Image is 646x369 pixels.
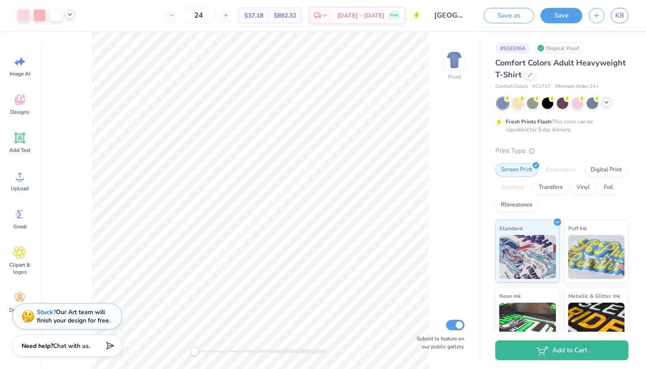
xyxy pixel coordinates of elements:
[446,51,463,69] img: Front
[412,335,465,351] label: Submit to feature on our public gallery.
[499,224,523,233] span: Standard
[495,146,628,156] div: Print Type
[568,291,620,300] span: Metallic & Glitter Ink
[532,83,551,90] span: # C1717
[10,109,29,116] span: Designs
[11,185,29,192] span: Upload
[506,118,552,125] strong: Fresh Prints Flash:
[541,163,582,177] div: Embroidery
[568,235,625,279] img: Puff Ink
[499,303,556,347] img: Neon Ink
[495,163,538,177] div: Screen Print
[499,235,556,279] img: Standard
[571,181,595,194] div: Vinyl
[484,8,534,23] button: Save as
[390,12,398,18] span: Free
[495,83,528,90] span: Comfort Colors
[13,223,27,230] span: Greek
[244,11,263,20] span: $37.18
[598,181,619,194] div: Foil
[9,147,30,154] span: Add Text
[495,340,628,360] button: Add to Cart
[5,261,34,275] span: Clipart & logos
[428,7,471,24] input: Untitled Design
[495,199,538,212] div: Rhinestones
[337,11,385,20] span: [DATE] - [DATE]
[37,308,56,316] strong: Stuck?
[181,7,216,23] input: – –
[37,308,110,325] div: Our Art team will finish your design for free.
[555,83,599,90] span: Minimum Order: 24 +
[495,43,530,54] div: # 516336A
[533,181,568,194] div: Transfers
[22,342,53,350] strong: Need help?
[506,118,614,134] div: This color can be expedited for 5 day delivery.
[568,303,625,347] img: Metallic & Glitter Ink
[615,11,624,21] span: KB
[53,342,90,350] span: Chat with us.
[9,307,30,314] span: Decorate
[499,291,521,300] span: Neon Ink
[10,70,30,77] span: Image AI
[535,43,584,54] div: Original Proof
[448,73,461,81] div: Front
[585,163,628,177] div: Digital Print
[541,8,582,23] button: Save
[495,181,530,194] div: Applique
[611,8,628,23] a: KB
[568,224,587,233] span: Puff Ink
[190,347,199,356] div: Accessibility label
[495,58,626,80] span: Comfort Colors Adult Heavyweight T-Shirt
[274,11,296,20] span: $892.32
